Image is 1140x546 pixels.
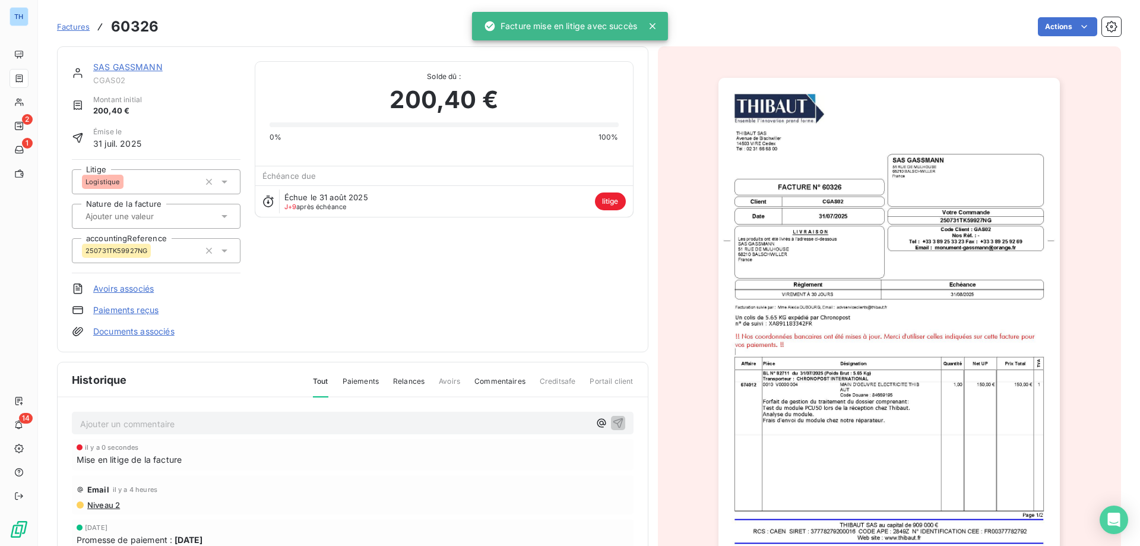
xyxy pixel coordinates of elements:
[270,132,281,143] span: 0%
[343,376,379,396] span: Paiements
[72,372,127,388] span: Historique
[93,75,240,85] span: CGAS02
[595,192,626,210] span: litige
[86,500,120,510] span: Niveau 2
[93,94,142,105] span: Montant initial
[77,534,172,546] span: Promesse de paiement :
[590,376,633,396] span: Portail client
[113,486,157,493] span: il y a 4 heures
[57,21,90,33] a: Factures
[389,82,498,118] span: 200,40 €
[85,247,147,254] span: 250731TK59927NG
[540,376,576,396] span: Creditsafe
[270,71,619,82] span: Solde dû :
[313,376,328,397] span: Tout
[393,376,425,396] span: Relances
[284,203,296,211] span: J+9
[175,534,202,546] span: [DATE]
[439,376,460,396] span: Avoirs
[1038,17,1097,36] button: Actions
[262,171,316,181] span: Échéance due
[598,132,619,143] span: 100%
[93,137,141,150] span: 31 juil. 2025
[87,485,109,494] span: Email
[284,192,368,202] span: Échue le 31 août 2025
[93,283,154,295] a: Avoirs associés
[85,524,107,531] span: [DATE]
[93,62,163,72] a: SAS GASSMANN
[284,203,347,210] span: après échéance
[22,114,33,125] span: 2
[19,413,33,424] span: 14
[93,127,141,137] span: Émise le
[93,105,142,117] span: 200,40 €
[9,520,28,539] img: Logo LeanPay
[85,178,120,185] span: Logistique
[484,15,637,37] div: Facture mise en litige avec succès
[9,7,28,26] div: TH
[93,326,175,337] a: Documents associés
[85,444,139,451] span: il y a 0 secondes
[111,16,159,37] h3: 60326
[77,453,182,466] span: Mise en litige de la facture
[93,304,159,316] a: Paiements reçus
[22,138,33,149] span: 1
[84,211,204,222] input: Ajouter une valeur
[57,22,90,31] span: Factures
[474,376,525,396] span: Commentaires
[1100,506,1128,534] div: Open Intercom Messenger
